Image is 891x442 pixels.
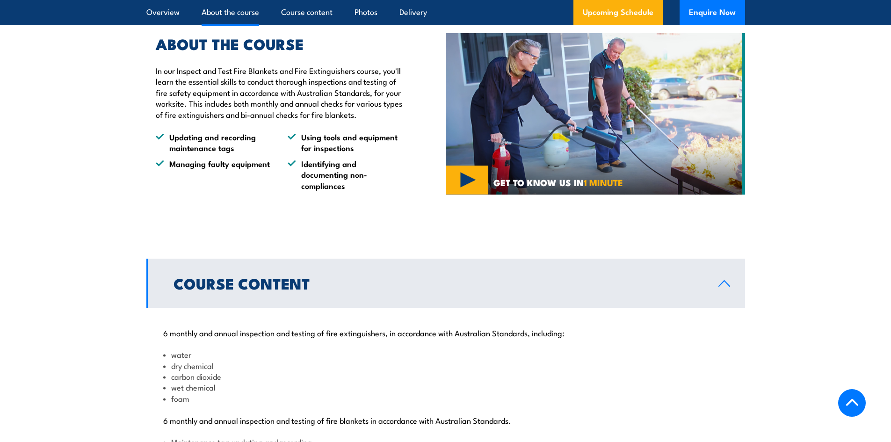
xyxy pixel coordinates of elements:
[146,259,745,308] a: Course Content
[163,371,728,382] li: carbon dioxide
[163,349,728,360] li: water
[446,33,745,195] img: Fire Safety Training
[163,415,728,425] p: 6 monthly and annual inspection and testing of fire blankets in accordance with Australian Standa...
[288,131,403,153] li: Using tools and equipment for inspections
[288,158,403,191] li: Identifying and documenting non-compliances
[163,360,728,371] li: dry chemical
[163,328,728,337] p: 6 monthly and annual inspection and testing of fire extinguishers, in accordance with Australian ...
[493,178,623,187] span: GET TO KNOW US IN
[163,393,728,404] li: foam
[163,382,728,392] li: wet chemical
[174,276,703,290] h2: Course Content
[156,37,403,50] h2: ABOUT THE COURSE
[156,131,271,153] li: Updating and recording maintenance tags
[156,158,271,191] li: Managing faulty equipment
[584,175,623,189] strong: 1 MINUTE
[156,65,403,120] p: In our Inspect and Test Fire Blankets and Fire Extinguishers course, you'll learn the essential s...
